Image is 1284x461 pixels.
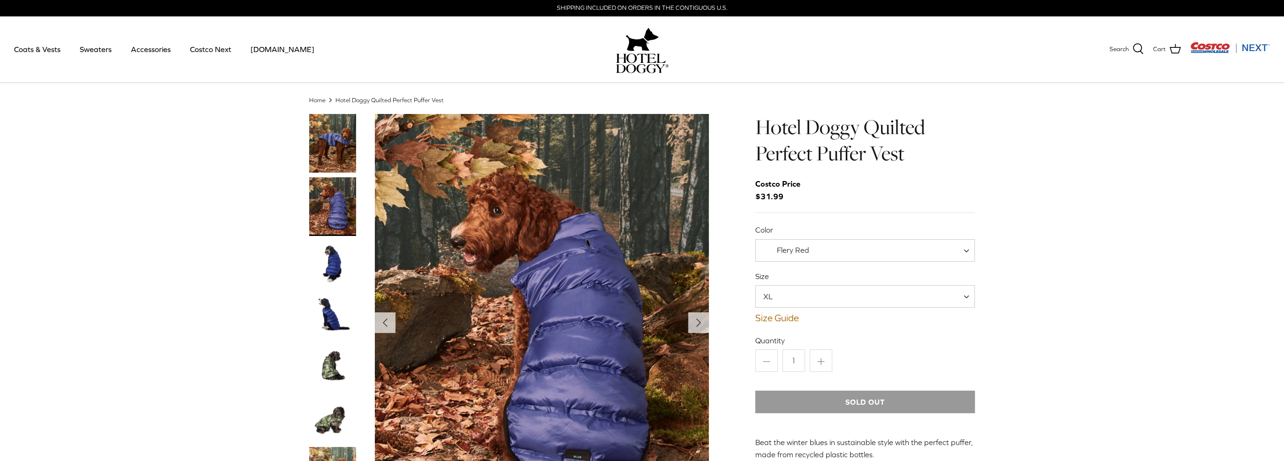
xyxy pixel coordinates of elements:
[756,291,791,302] span: XL
[1190,42,1270,53] img: Costco Next
[755,178,810,203] span: $31.99
[309,241,356,287] a: Thumbnail Link
[626,25,659,53] img: hoteldoggy.com
[1190,48,1270,55] a: Visit Costco Next
[1109,43,1144,55] a: Search
[182,33,240,65] a: Costco Next
[309,96,326,103] a: Home
[6,33,69,65] a: Coats & Vests
[242,33,323,65] a: [DOMAIN_NAME]
[309,395,356,442] a: Thumbnail Link
[688,312,709,333] button: Next
[616,53,669,73] img: hoteldoggycom
[1153,45,1166,54] span: Cart
[755,225,975,235] label: Color
[755,335,975,346] label: Quantity
[755,312,975,324] a: Size Guide
[1109,45,1129,54] span: Search
[309,96,975,105] nav: Breadcrumbs
[335,96,444,103] a: Hotel Doggy Quilted Perfect Puffer Vest
[755,285,975,308] span: XL
[309,114,356,173] a: Thumbnail Link
[616,25,669,73] a: hoteldoggy.com hoteldoggycom
[309,292,356,339] a: Thumbnail Link
[375,312,395,333] button: Previous
[755,239,975,262] span: Flery Red
[755,271,975,281] label: Size
[777,246,809,254] span: Flery Red
[71,33,120,65] a: Sweaters
[756,245,828,255] span: Flery Red
[122,33,179,65] a: Accessories
[755,437,975,461] p: Beat the winter blues in sustainable style with the perfect puffer, made from recycled plastic bo...
[1153,43,1181,55] a: Cart
[309,177,356,236] a: Thumbnail Link
[755,391,975,413] button: Sold out
[755,114,975,167] h1: Hotel Doggy Quilted Perfect Puffer Vest
[309,344,356,391] a: Thumbnail Link
[755,178,800,190] div: Costco Price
